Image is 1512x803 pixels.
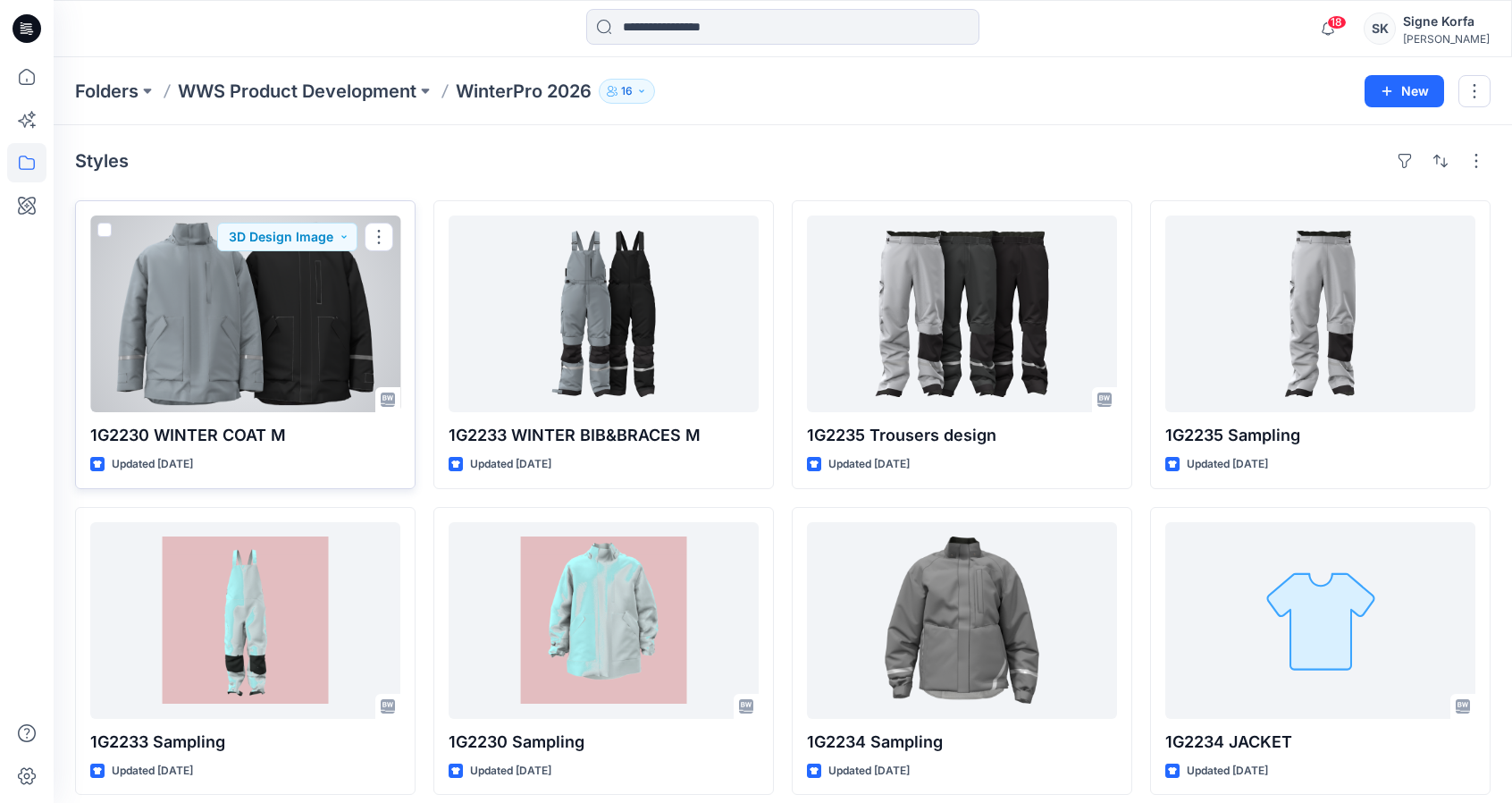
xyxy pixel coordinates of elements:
[1187,762,1268,781] p: Updated [DATE]
[1403,32,1490,46] div: [PERSON_NAME]
[470,762,551,781] p: Updated [DATE]
[90,730,400,755] p: 1G2233 Sampling
[90,423,400,448] p: 1G2230 WINTER COAT M
[90,522,400,719] a: 1G2233 Sampling
[75,79,139,104] a: Folders
[807,730,1117,755] p: 1G2234 Sampling
[449,522,759,719] a: 1G2230 Sampling
[112,455,193,474] p: Updated [DATE]
[1364,13,1396,45] div: SK
[828,455,910,474] p: Updated [DATE]
[75,150,129,172] h4: Styles
[1365,75,1444,107] button: New
[178,79,416,104] a: WWS Product Development
[828,762,910,781] p: Updated [DATE]
[112,762,193,781] p: Updated [DATE]
[599,79,655,104] button: 16
[456,79,592,104] p: WinterPro 2026
[449,216,759,412] a: 1G2233 WINTER BIB&BRACES M
[1403,11,1490,32] div: Signe Korfa
[449,423,759,448] p: 1G2233 WINTER BIB&BRACES M
[90,216,400,412] a: 1G2230 WINTER COAT M
[1165,522,1475,719] a: 1G2234 JACKET
[449,730,759,755] p: 1G2230 Sampling
[1327,15,1347,30] span: 18
[1187,455,1268,474] p: Updated [DATE]
[1165,730,1475,755] p: 1G2234 JACKET
[1165,423,1475,448] p: 1G2235 Sampling
[807,423,1117,448] p: 1G2235 Trousers design
[807,522,1117,719] a: 1G2234 Sampling
[470,455,551,474] p: Updated [DATE]
[1165,216,1475,412] a: 1G2235 Sampling
[621,81,633,101] p: 16
[807,216,1117,412] a: 1G2235 Trousers design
